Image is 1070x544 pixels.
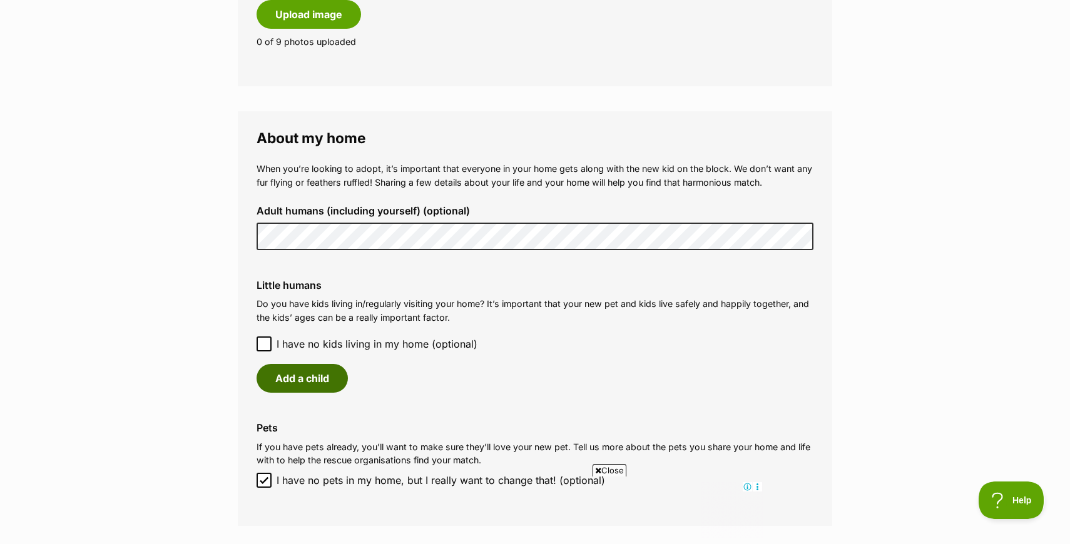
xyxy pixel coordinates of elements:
[257,422,813,433] label: Pets
[593,464,626,476] span: Close
[257,297,813,324] p: Do you have kids living in/regularly visiting your home? It’s important that your new pet and kid...
[257,280,813,291] label: Little humans
[257,364,348,393] button: Add a child
[257,130,813,146] legend: About my home
[277,336,477,351] span: I have no kids living in my home (optional)
[257,35,813,48] p: 0 of 9 photos uploaded
[257,205,813,216] label: Adult humans (including yourself) (optional)
[238,111,832,526] fieldset: About my home
[257,440,813,467] p: If you have pets already, you’ll want to make sure they’ll love your new pet. Tell us more about ...
[979,481,1045,519] iframe: Help Scout Beacon - Open
[307,481,763,538] iframe: Advertisement
[277,473,605,488] span: I have no pets in my home, but I really want to change that! (optional)
[257,162,813,189] p: When you’re looking to adopt, it’s important that everyone in your home gets along with the new k...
